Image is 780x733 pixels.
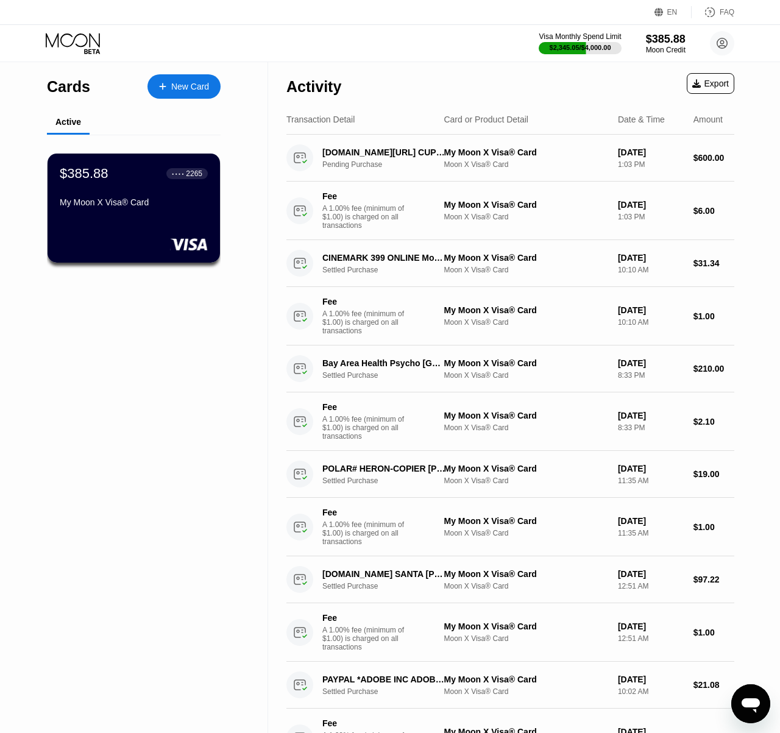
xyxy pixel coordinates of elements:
[322,520,414,546] div: A 1.00% fee (minimum of $1.00) is charged on all transactions
[322,266,455,274] div: Settled Purchase
[444,582,608,590] div: Moon X Visa® Card
[618,358,684,368] div: [DATE]
[646,46,686,54] div: Moon Credit
[731,684,770,723] iframe: Button to launch messaging window
[693,680,734,690] div: $21.08
[60,166,108,182] div: $385.88
[654,6,692,18] div: EN
[444,147,608,157] div: My Moon X Visa® Card
[444,371,608,380] div: Moon X Visa® Card
[444,621,608,631] div: My Moon X Visa® Card
[667,8,678,16] div: EN
[618,464,684,473] div: [DATE]
[444,213,608,221] div: Moon X Visa® Card
[618,147,684,157] div: [DATE]
[55,117,81,127] div: Active
[322,675,446,684] div: PAYPAL *ADOBE INC ADOB MEXICO CITY MX
[618,266,684,274] div: 10:10 AM
[444,253,608,263] div: My Moon X Visa® Card
[687,73,734,94] div: Export
[322,147,446,157] div: [DOMAIN_NAME][URL] CUPERTINO US
[286,287,734,345] div: FeeA 1.00% fee (minimum of $1.00) is charged on all transactionsMy Moon X Visa® CardMoon X Visa® ...
[322,464,446,473] div: POLAR# HERON-COPIER [PHONE_NUMBER] US
[444,634,608,643] div: Moon X Visa® Card
[618,529,684,537] div: 11:35 AM
[444,200,608,210] div: My Moon X Visa® Card
[444,160,608,169] div: Moon X Visa® Card
[147,74,221,99] div: New Card
[286,662,734,709] div: PAYPAL *ADOBE INC ADOB MEXICO CITY MXSettled PurchaseMy Moon X Visa® CardMoon X Visa® Card[DATE]1...
[286,182,734,240] div: FeeA 1.00% fee (minimum of $1.00) is charged on all transactionsMy Moon X Visa® CardMoon X Visa® ...
[693,258,734,268] div: $31.34
[322,297,408,306] div: Fee
[444,423,608,432] div: Moon X Visa® Card
[693,115,723,124] div: Amount
[322,687,455,696] div: Settled Purchase
[618,371,684,380] div: 8:33 PM
[444,266,608,274] div: Moon X Visa® Card
[322,371,455,380] div: Settled Purchase
[618,305,684,315] div: [DATE]
[693,575,734,584] div: $97.22
[618,115,665,124] div: Date & Time
[618,423,684,432] div: 8:33 PM
[322,402,408,412] div: Fee
[60,197,208,207] div: My Moon X Visa® Card
[618,516,684,526] div: [DATE]
[286,135,734,182] div: [DOMAIN_NAME][URL] CUPERTINO USPending PurchaseMy Moon X Visa® CardMoon X Visa® Card[DATE]1:03 PM...
[322,626,414,651] div: A 1.00% fee (minimum of $1.00) is charged on all transactions
[322,476,455,485] div: Settled Purchase
[444,687,608,696] div: Moon X Visa® Card
[618,569,684,579] div: [DATE]
[322,718,408,728] div: Fee
[444,569,608,579] div: My Moon X Visa® Card
[618,621,684,631] div: [DATE]
[286,115,355,124] div: Transaction Detail
[444,529,608,537] div: Moon X Visa® Card
[444,476,608,485] div: Moon X Visa® Card
[618,318,684,327] div: 10:10 AM
[322,569,446,579] div: [DOMAIN_NAME] SANTA [PERSON_NAME] US
[539,32,621,41] div: Visa Monthly Spend Limit
[720,8,734,16] div: FAQ
[693,153,734,163] div: $600.00
[286,451,734,498] div: POLAR# HERON-COPIER [PHONE_NUMBER] USSettled PurchaseMy Moon X Visa® CardMoon X Visa® Card[DATE]1...
[286,603,734,662] div: FeeA 1.00% fee (minimum of $1.00) is charged on all transactionsMy Moon X Visa® CardMoon X Visa® ...
[286,498,734,556] div: FeeA 1.00% fee (minimum of $1.00) is charged on all transactionsMy Moon X Visa® CardMoon X Visa® ...
[322,415,414,441] div: A 1.00% fee (minimum of $1.00) is charged on all transactions
[692,6,734,18] div: FAQ
[618,253,684,263] div: [DATE]
[618,200,684,210] div: [DATE]
[444,305,608,315] div: My Moon X Visa® Card
[444,516,608,526] div: My Moon X Visa® Card
[322,253,446,263] div: CINEMARK 399 ONLINE Mountain ViewUS
[444,411,608,420] div: My Moon X Visa® Card
[286,345,734,392] div: Bay Area Health Psycho [GEOGRAPHIC_DATA] [GEOGRAPHIC_DATA]Settled PurchaseMy Moon X Visa® CardMoo...
[618,582,684,590] div: 12:51 AM
[322,191,408,201] div: Fee
[48,154,220,263] div: $385.88● ● ● ●2265My Moon X Visa® Card
[444,318,608,327] div: Moon X Visa® Card
[286,78,341,96] div: Activity
[618,411,684,420] div: [DATE]
[444,675,608,684] div: My Moon X Visa® Card
[47,78,90,96] div: Cards
[646,33,686,46] div: $385.88
[693,364,734,374] div: $210.00
[618,160,684,169] div: 1:03 PM
[186,169,202,178] div: 2265
[322,310,414,335] div: A 1.00% fee (minimum of $1.00) is charged on all transactions
[550,44,611,51] div: $2,345.05 / $4,000.00
[692,79,729,88] div: Export
[618,634,684,643] div: 12:51 AM
[693,206,734,216] div: $6.00
[286,556,734,603] div: [DOMAIN_NAME] SANTA [PERSON_NAME] USSettled PurchaseMy Moon X Visa® CardMoon X Visa® Card[DATE]12...
[444,464,608,473] div: My Moon X Visa® Card
[171,82,209,92] div: New Card
[693,522,734,532] div: $1.00
[322,160,455,169] div: Pending Purchase
[618,476,684,485] div: 11:35 AM
[322,582,455,590] div: Settled Purchase
[618,213,684,221] div: 1:03 PM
